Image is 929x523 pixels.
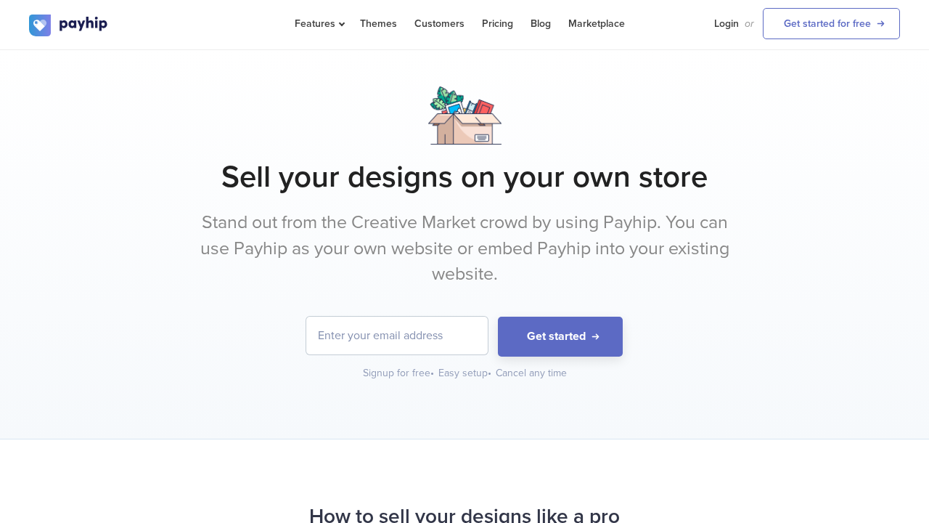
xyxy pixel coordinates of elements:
[763,8,900,39] a: Get started for free
[295,17,343,30] span: Features
[498,317,623,357] button: Get started
[496,366,567,381] div: Cancel any time
[488,367,491,379] span: •
[29,159,900,195] h1: Sell your designs on your own store
[430,367,434,379] span: •
[428,86,502,145] img: box.png
[192,210,737,288] p: Stand out from the Creative Market crowd by using Payhip. You can use Payhip as your own website ...
[363,366,435,381] div: Signup for free
[438,366,493,381] div: Easy setup
[306,317,488,354] input: Enter your email address
[29,15,109,36] img: logo.svg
